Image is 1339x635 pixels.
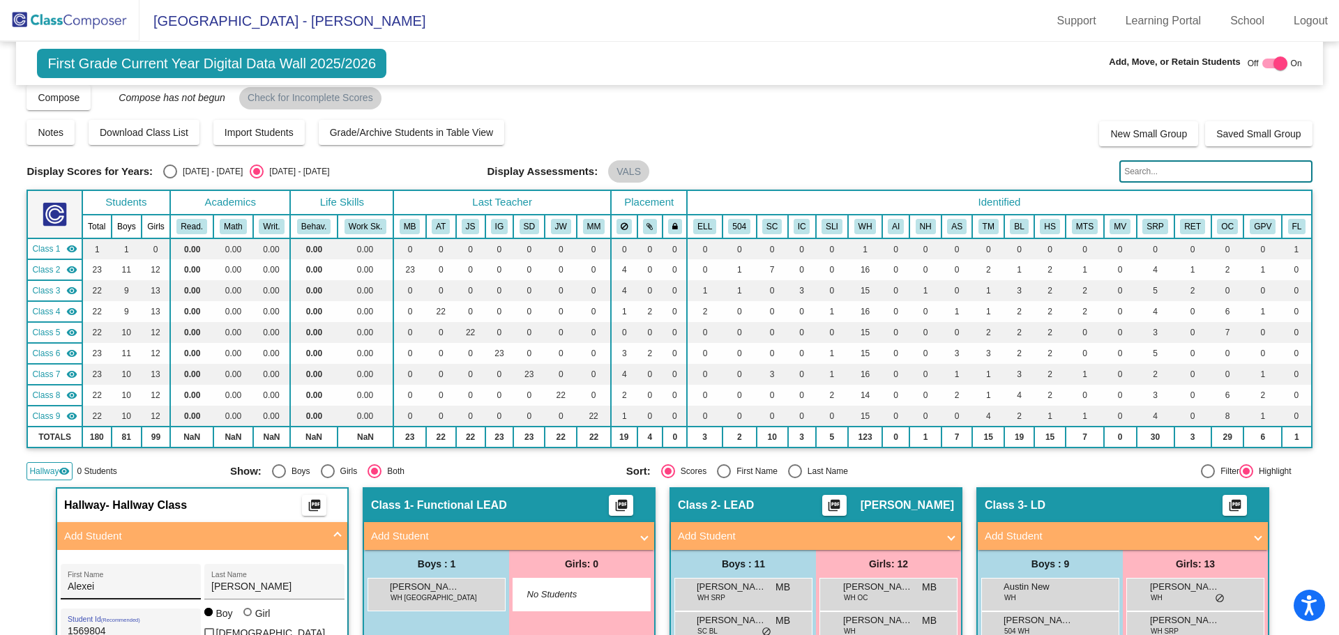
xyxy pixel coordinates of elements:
[82,215,112,238] th: Total
[723,301,757,322] td: 0
[487,165,598,178] span: Display Assessments:
[213,322,252,343] td: 0.00
[637,238,663,259] td: 0
[1110,219,1130,234] button: MV
[1223,495,1247,516] button: Print Students Details
[170,238,213,259] td: 0.00
[788,238,816,259] td: 0
[27,238,82,259] td: No teacher - Functional LEAD
[687,238,722,259] td: 0
[1283,10,1339,32] a: Logout
[1137,259,1174,280] td: 4
[89,120,199,145] button: Download Class List
[393,322,426,343] td: 0
[757,215,788,238] th: Self Contained IEP
[1174,238,1211,259] td: 0
[545,322,577,343] td: 0
[57,522,347,550] mat-expansion-panel-header: Add Student
[888,219,904,234] button: AI
[426,259,456,280] td: 0
[882,280,909,301] td: 0
[393,280,426,301] td: 0
[909,238,941,259] td: 0
[112,215,142,238] th: Boys
[170,322,213,343] td: 0.00
[456,301,485,322] td: 0
[142,259,170,280] td: 12
[253,259,291,280] td: 0.00
[1137,215,1174,238] th: Student Reading Plan
[848,259,882,280] td: 16
[1227,498,1243,518] mat-icon: picture_as_pdf
[723,215,757,238] th: 504 Plan
[663,280,687,301] td: 0
[1034,280,1066,301] td: 2
[211,581,337,592] input: Last Name
[338,301,394,322] td: 0.00
[27,322,82,343] td: Jenn Scott - OC 4/5
[941,215,972,238] th: Asian
[788,280,816,301] td: 3
[82,280,112,301] td: 22
[82,190,170,215] th: Students
[1004,238,1034,259] td: 0
[1291,57,1302,70] span: On
[545,215,577,238] th: Joanna Warber
[253,238,291,259] td: 0.00
[978,219,999,234] button: TM
[972,238,1004,259] td: 0
[225,127,294,138] span: Import Students
[319,120,505,145] button: Grade/Archive Students in Table View
[687,301,722,322] td: 2
[112,280,142,301] td: 9
[513,259,545,280] td: 0
[909,259,941,280] td: 0
[38,127,63,138] span: Notes
[1282,238,1311,259] td: 1
[393,301,426,322] td: 0
[27,85,91,110] button: Compose
[909,280,941,301] td: 1
[82,238,112,259] td: 1
[170,190,290,215] th: Academics
[1066,238,1104,259] td: 0
[513,238,545,259] td: 0
[816,259,849,280] td: 0
[213,280,252,301] td: 0.00
[545,238,577,259] td: 0
[1109,55,1241,69] span: Add, Move, or Retain Students
[393,238,426,259] td: 0
[520,219,539,234] button: SD
[577,215,611,238] th: Morgan Mannix
[426,301,456,322] td: 22
[611,238,637,259] td: 0
[1211,259,1244,280] td: 2
[1243,238,1282,259] td: 0
[687,280,722,301] td: 1
[1174,301,1211,322] td: 0
[170,280,213,301] td: 0.00
[1142,219,1167,234] button: SRP
[1174,280,1211,301] td: 2
[1211,301,1244,322] td: 6
[400,219,421,234] button: MB
[38,92,80,103] span: Compose
[1211,215,1244,238] th: Good for Open Concept
[456,215,485,238] th: Jenn Scott
[822,495,847,516] button: Print Students Details
[1282,280,1311,301] td: 0
[1243,301,1282,322] td: 1
[671,522,961,550] mat-expansion-panel-header: Add Student
[1104,259,1137,280] td: 0
[239,87,381,109] mat-chip: Check for Incomplete Scores
[426,322,456,343] td: 0
[170,301,213,322] td: 0.00
[687,190,1311,215] th: Identified
[577,238,611,259] td: 0
[338,259,394,280] td: 0.00
[27,280,82,301] td: No teacher - LD
[259,219,284,234] button: Writ.
[513,322,545,343] td: 0
[1034,215,1066,238] th: Hispanic
[854,219,877,234] button: WH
